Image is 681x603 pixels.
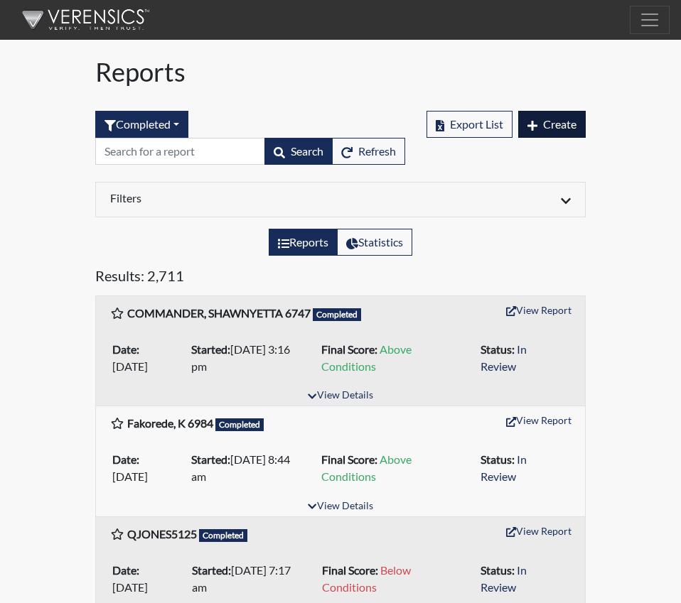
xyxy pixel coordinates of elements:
[100,191,581,208] div: Click to expand/collapse filters
[481,342,527,373] span: In Review
[321,342,377,356] b: Final Score:
[112,452,139,466] b: Date:
[322,563,411,594] span: Below Conditions
[291,144,323,158] span: Search
[518,111,586,138] button: Create
[321,452,377,466] b: Final Score:
[127,416,213,430] b: Fakorede, K 6984
[450,117,503,131] span: Export List
[322,563,378,577] b: Final Score:
[500,299,578,321] button: View Report
[107,338,186,378] li: [DATE]
[192,563,231,577] b: Started:
[95,111,188,138] div: Filter by interview status
[110,191,330,205] h6: Filters
[186,448,316,488] li: [DATE] 8:44 am
[191,452,230,466] b: Started:
[427,111,513,138] button: Export List
[191,342,230,356] b: Started:
[332,138,405,165] button: Refresh
[107,559,186,599] li: [DATE]
[543,117,577,131] span: Create
[481,452,515,466] b: Status:
[313,308,361,321] span: Completed
[301,497,379,516] button: View Details
[127,527,197,540] b: QJONES5125
[215,418,264,431] span: Completed
[481,563,527,594] span: In Review
[337,229,412,256] label: View statistics about completed interviews
[500,409,578,431] button: View Report
[500,520,578,542] button: View Report
[481,342,515,356] b: Status:
[186,338,316,378] li: [DATE] 3:16 pm
[112,342,139,356] b: Date:
[269,229,338,256] label: View the list of reports
[264,138,333,165] button: Search
[112,563,139,577] b: Date:
[301,386,379,406] button: View Details
[95,138,265,165] input: Search by Registration ID, Interview Number, or Investigation Name.
[358,144,396,158] span: Refresh
[95,111,188,138] button: Completed
[321,342,412,373] span: Above Conditions
[107,448,186,488] li: [DATE]
[186,559,316,599] li: [DATE] 7:17 am
[630,6,670,34] button: Toggle navigation
[481,563,515,577] b: Status:
[199,529,247,542] span: Completed
[95,57,586,88] h1: Reports
[95,267,586,290] h5: Results: 2,711
[127,306,311,320] b: COMMANDER, SHAWNYETTA 6747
